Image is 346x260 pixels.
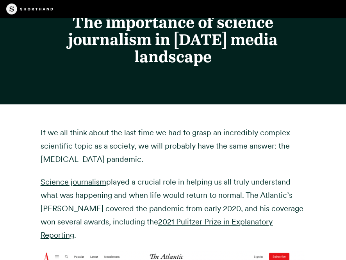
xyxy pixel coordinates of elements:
[41,177,106,186] a: Science journalism
[6,4,53,14] img: The Craft
[41,175,305,242] p: played a crucial role in helping us all truly understand what was happening and when life would r...
[41,126,305,166] p: If we all think about the last time we had to grasp an incredibly complex scientific topic as a s...
[68,13,278,66] strong: The importance of science journalism in [DATE] media landscape
[41,217,273,240] a: 2021 Pulitzer Prize in Explanatory Reporting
